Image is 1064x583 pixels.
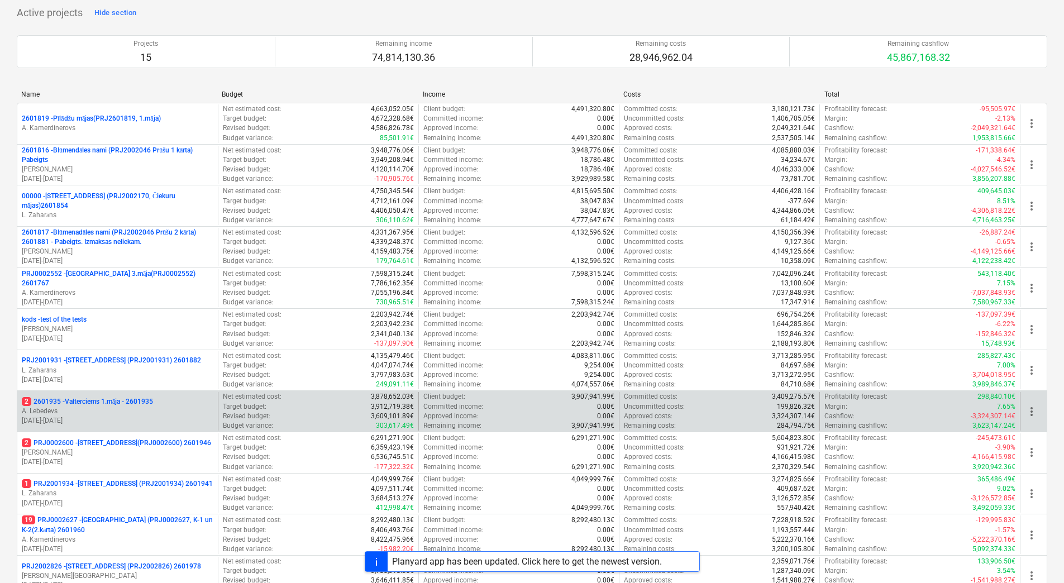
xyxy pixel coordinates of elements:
p: Uncommitted costs : [624,279,685,288]
p: Approved costs : [624,247,672,256]
p: 3,948,776.06€ [371,146,414,155]
p: 0.00€ [597,123,614,133]
p: Projects [133,39,158,49]
p: 3,713,272.95€ [772,370,815,380]
p: PRJ2001931 - [STREET_ADDRESS] (PRJ2001931) 2601882 [22,356,201,365]
p: 3,949,208.94€ [371,155,414,165]
p: Target budget : [223,319,266,329]
p: 2,203,942.74€ [371,310,414,319]
p: -170,905.76€ [374,174,414,184]
p: Remaining income : [423,133,481,143]
p: Budget variance : [223,216,273,225]
p: 3,929,989.58€ [571,174,614,184]
p: [DATE] - [DATE] [22,499,213,508]
p: [PERSON_NAME][GEOGRAPHIC_DATA] [22,571,213,581]
p: -6.22% [995,319,1015,329]
p: 38,047.83€ [580,197,614,206]
p: L. Zaharāns [22,489,213,498]
p: 3,856,207.88€ [972,174,1015,184]
p: Client budget : [423,104,465,114]
p: -152,846.32€ [976,329,1015,339]
p: 18,786.48€ [580,165,614,174]
p: 00000 - [STREET_ADDRESS] (PRJ2002170, Čiekuru mājas)2601854 [22,192,213,211]
p: 306,110.62€ [376,216,414,225]
p: 4,331,367.95€ [371,228,414,237]
div: Budget [222,90,413,98]
p: Committed costs : [624,269,677,279]
p: 4,159,483.75€ [371,247,414,256]
p: 15,748.93€ [981,339,1015,348]
p: Cashflow : [824,247,855,256]
p: 7,055,196.84€ [371,288,414,298]
div: 2PRJ0002600 -[STREET_ADDRESS](PRJ0002600) 2601946[PERSON_NAME][DATE]-[DATE] [22,438,213,467]
p: 15 [133,51,158,64]
p: [DATE] - [DATE] [22,256,213,266]
p: 2601819 - Pīlādžu mājas(PRJ2601819, 1.māja) [22,114,161,123]
p: Remaining cashflow [887,39,950,49]
p: 7,598,315.24€ [371,269,414,279]
p: 4,344,866.05€ [772,206,815,216]
p: Margin : [824,361,847,370]
p: Approved costs : [624,123,672,133]
p: Uncommitted costs : [624,237,685,247]
p: -4.34% [995,155,1015,165]
p: Cashflow : [824,288,855,298]
p: Margin : [824,197,847,206]
p: 3,797,983.63€ [371,370,414,380]
p: -4,027,546.52€ [971,165,1015,174]
p: Net estimated cost : [223,146,281,155]
p: Remaining cashflow : [824,133,888,143]
p: 179,764.61€ [376,256,414,266]
div: Total [824,90,1016,98]
p: 1,406,705.05€ [772,114,815,123]
p: -3,704,018.95€ [971,370,1015,380]
p: 0.00€ [597,319,614,329]
p: 1,644,285.86€ [772,319,815,329]
p: Remaining income : [423,298,481,307]
p: 2,537,505.14€ [772,133,815,143]
p: Revised budget : [223,247,270,256]
p: 1,953,815.66€ [972,133,1015,143]
p: 85,501.91€ [380,133,414,143]
p: 409,645.03€ [977,187,1015,196]
p: Margin : [824,114,847,123]
p: Remaining costs : [624,339,676,348]
p: 7,580,967.33€ [972,298,1015,307]
p: -4,149,125.66€ [971,247,1015,256]
p: Margin : [824,319,847,329]
p: Committed costs : [624,104,677,114]
span: more_vert [1025,364,1038,377]
p: A. Kamerdinerovs [22,123,213,133]
span: more_vert [1025,281,1038,295]
p: 2,341,040.13€ [371,329,414,339]
p: Net estimated cost : [223,310,281,319]
p: 4,083,811.06€ [571,351,614,361]
div: 00000 -[STREET_ADDRESS] (PRJ2002170, Čiekuru mājas)2601854L. Zaharāns [22,192,213,220]
p: Remaining costs : [624,174,676,184]
p: PRJ0002627 - [GEOGRAPHIC_DATA] (PRJ0002627, K-1 un K-2(2.kārta) 2601960 [22,515,213,534]
p: 38,047.83€ [580,206,614,216]
p: 0.00€ [597,288,614,298]
div: Income [423,90,614,98]
iframe: Chat Widget [1008,529,1064,583]
p: Active projects [17,6,83,20]
div: 2601819 -Pīlādžu mājas(PRJ2601819, 1.māja)A. Kamerdinerovs [22,114,213,133]
p: [DATE] - [DATE] [22,375,213,385]
p: 4,663,052.05€ [371,104,414,114]
p: Committed costs : [624,351,677,361]
p: 7.00% [997,361,1015,370]
p: 4,750,345.54€ [371,187,414,196]
p: Remaining cashflow : [824,298,888,307]
p: Revised budget : [223,329,270,339]
p: Margin : [824,279,847,288]
p: 4,122,238.42€ [972,256,1015,266]
p: Committed costs : [624,187,677,196]
p: Remaining costs : [624,380,676,389]
span: 1 [22,479,31,488]
p: Approved costs : [624,370,672,380]
p: Approved income : [423,370,478,380]
p: Uncommitted costs : [624,155,685,165]
p: 7,786,162.35€ [371,279,414,288]
p: Committed income : [423,155,483,165]
p: 2,049,321.64€ [772,123,815,133]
